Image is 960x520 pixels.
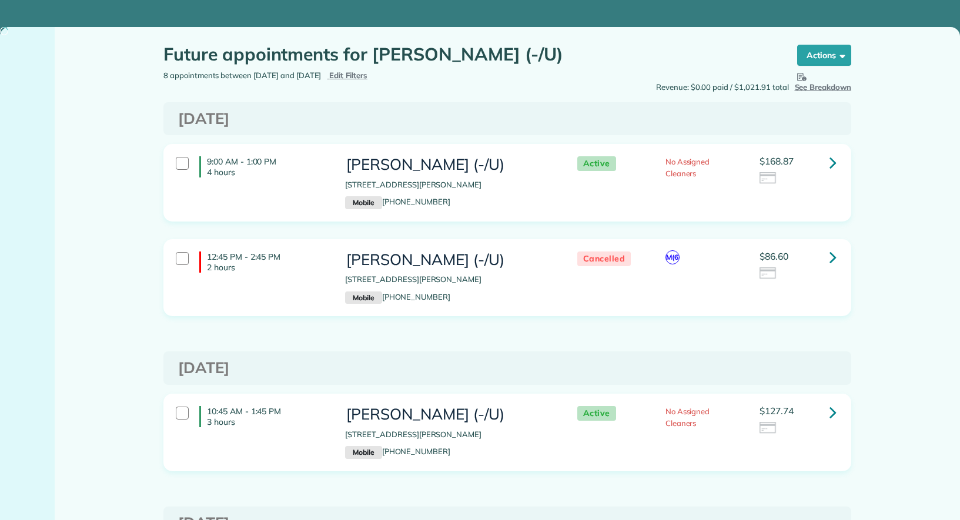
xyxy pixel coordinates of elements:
small: Mobile [345,196,382,209]
button: See Breakdown [795,70,852,93]
small: Mobile [345,446,382,459]
h3: [PERSON_NAME] (-/U) [345,406,553,423]
p: 2 hours [207,262,327,273]
img: icon_credit_card_neutral-3d9a980bd25ce6dbb0f2033d7200983694762465c175678fcbc2d8f4bc43548e.png [760,267,777,280]
h4: 10:45 AM - 1:45 PM [199,406,327,427]
span: No Assigned Cleaners [665,407,710,428]
div: 8 appointments between [DATE] and [DATE] [155,70,507,82]
img: icon_credit_card_neutral-3d9a980bd25ce6dbb0f2033d7200983694762465c175678fcbc2d8f4bc43548e.png [760,422,777,435]
a: Mobile[PHONE_NUMBER] [345,292,450,301]
span: No Assigned Cleaners [665,157,710,178]
p: [STREET_ADDRESS][PERSON_NAME] [345,179,553,191]
span: $168.87 [760,155,794,167]
p: [STREET_ADDRESS][PERSON_NAME] [345,274,553,286]
p: 4 hours [207,167,327,177]
span: $127.74 [760,405,794,417]
span: Revenue: $0.00 paid / $1,021.91 total [656,82,789,93]
h3: [DATE] [178,110,837,128]
a: Mobile[PHONE_NUMBER] [345,197,450,206]
span: Cancelled [577,251,631,266]
span: Active [577,156,616,171]
span: M(6 [665,250,680,264]
span: Edit Filters [329,71,367,80]
h3: [DATE] [178,360,837,377]
a: Mobile[PHONE_NUMBER] [345,447,450,456]
h1: Future appointments for [PERSON_NAME] (-/U) [163,45,775,64]
span: $86.60 [760,250,788,262]
img: icon_credit_card_neutral-3d9a980bd25ce6dbb0f2033d7200983694762465c175678fcbc2d8f4bc43548e.png [760,172,777,185]
h3: [PERSON_NAME] (-/U) [345,156,553,173]
span: Active [577,406,616,421]
button: Actions [797,45,851,66]
h4: 12:45 PM - 2:45 PM [199,251,327,273]
p: [STREET_ADDRESS][PERSON_NAME] [345,429,553,441]
span: See Breakdown [795,70,852,92]
small: Mobile [345,291,382,304]
p: 3 hours [207,417,327,427]
a: Edit Filters [327,71,367,80]
h4: 9:00 AM - 1:00 PM [199,156,327,177]
h3: [PERSON_NAME] (-/U) [345,251,553,269]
